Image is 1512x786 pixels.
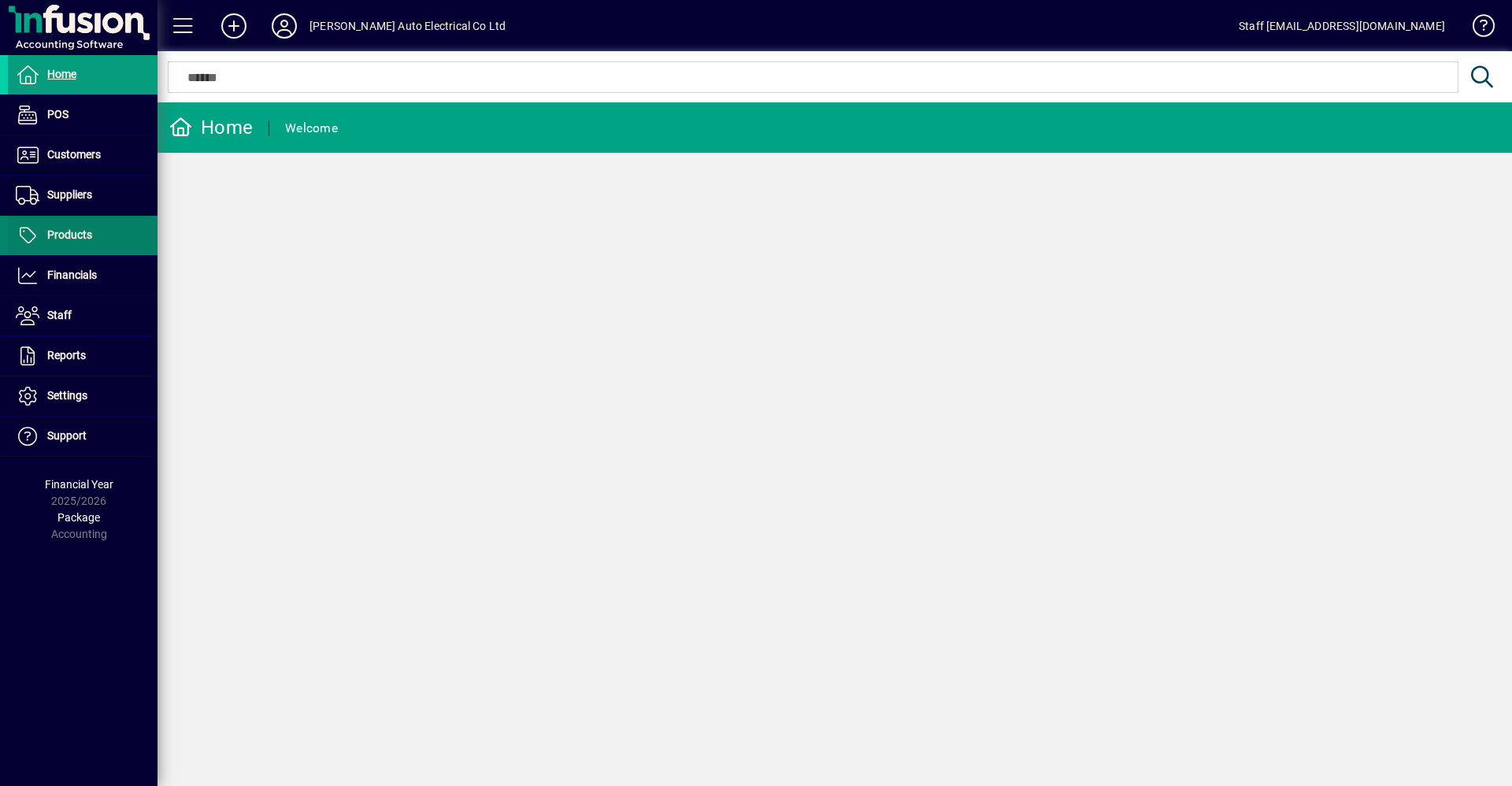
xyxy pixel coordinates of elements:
[47,68,76,80] span: Home
[8,296,157,336] a: Staff
[47,269,97,281] span: Financials
[47,188,92,201] span: Suppliers
[47,389,87,402] span: Settings
[47,148,101,161] span: Customers
[285,116,338,141] div: Welcome
[8,95,157,135] a: POS
[45,478,113,491] span: Financial Year
[57,511,100,524] span: Package
[47,108,69,120] span: POS
[8,336,157,376] a: Reports
[47,228,92,241] span: Products
[8,417,157,456] a: Support
[259,12,309,40] button: Profile
[8,256,157,295] a: Financials
[8,135,157,175] a: Customers
[1461,3,1492,54] a: Knowledge Base
[309,13,506,39] div: [PERSON_NAME] Auto Electrical Co Ltd
[1239,13,1445,39] div: Staff [EMAIL_ADDRESS][DOMAIN_NAME]
[169,115,253,140] div: Home
[47,349,86,361] span: Reports
[8,176,157,215] a: Suppliers
[47,429,87,442] span: Support
[47,309,72,321] span: Staff
[8,216,157,255] a: Products
[209,12,259,40] button: Add
[8,376,157,416] a: Settings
